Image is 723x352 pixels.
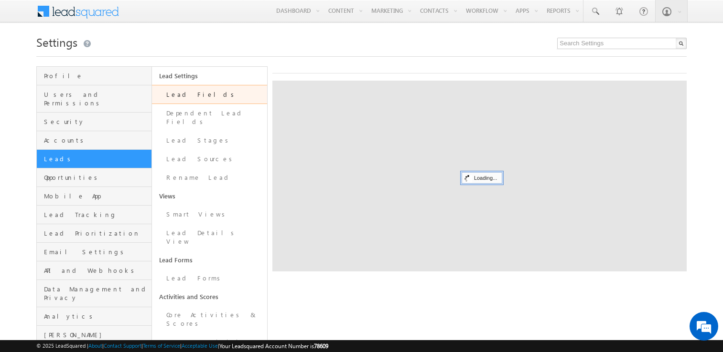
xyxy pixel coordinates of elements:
[44,229,149,238] span: Lead Prioritization
[44,210,149,219] span: Lead Tracking
[44,248,149,256] span: Email Settings
[37,131,151,150] a: Accounts
[152,224,267,251] a: Lead Details View
[36,34,77,50] span: Settings
[37,326,151,344] a: [PERSON_NAME]
[37,85,151,113] a: Users and Permissions
[152,168,267,187] a: Rename Lead
[152,306,267,333] a: Core Activities & Scores
[37,261,151,280] a: API and Webhooks
[44,312,149,321] span: Analytics
[37,224,151,243] a: Lead Prioritization
[152,251,267,269] a: Lead Forms
[44,331,149,339] span: [PERSON_NAME]
[152,85,267,104] a: Lead Fields
[152,104,267,131] a: Dependent Lead Fields
[152,150,267,168] a: Lead Sources
[44,155,149,163] span: Leads
[36,342,328,351] span: © 2025 LeadSquared | | | | |
[152,187,267,205] a: Views
[462,172,502,184] div: Loading...
[152,269,267,288] a: Lead Forms
[152,288,267,306] a: Activities and Scores
[37,206,151,224] a: Lead Tracking
[37,67,151,85] a: Profile
[37,168,151,187] a: Opportunities
[44,90,149,107] span: Users and Permissions
[152,67,267,85] a: Lead Settings
[104,342,141,349] a: Contact Support
[557,38,687,49] input: Search Settings
[37,113,151,131] a: Security
[182,342,218,349] a: Acceptable Use
[44,192,149,200] span: Mobile App
[37,307,151,326] a: Analytics
[88,342,102,349] a: About
[37,280,151,307] a: Data Management and Privacy
[44,136,149,145] span: Accounts
[143,342,180,349] a: Terms of Service
[37,150,151,168] a: Leads
[314,342,328,350] span: 78609
[44,285,149,302] span: Data Management and Privacy
[219,342,328,350] span: Your Leadsquared Account Number is
[37,187,151,206] a: Mobile App
[152,131,267,150] a: Lead Stages
[152,205,267,224] a: Smart Views
[44,72,149,80] span: Profile
[44,173,149,182] span: Opportunities
[44,266,149,275] span: API and Webhooks
[44,117,149,126] span: Security
[37,243,151,261] a: Email Settings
